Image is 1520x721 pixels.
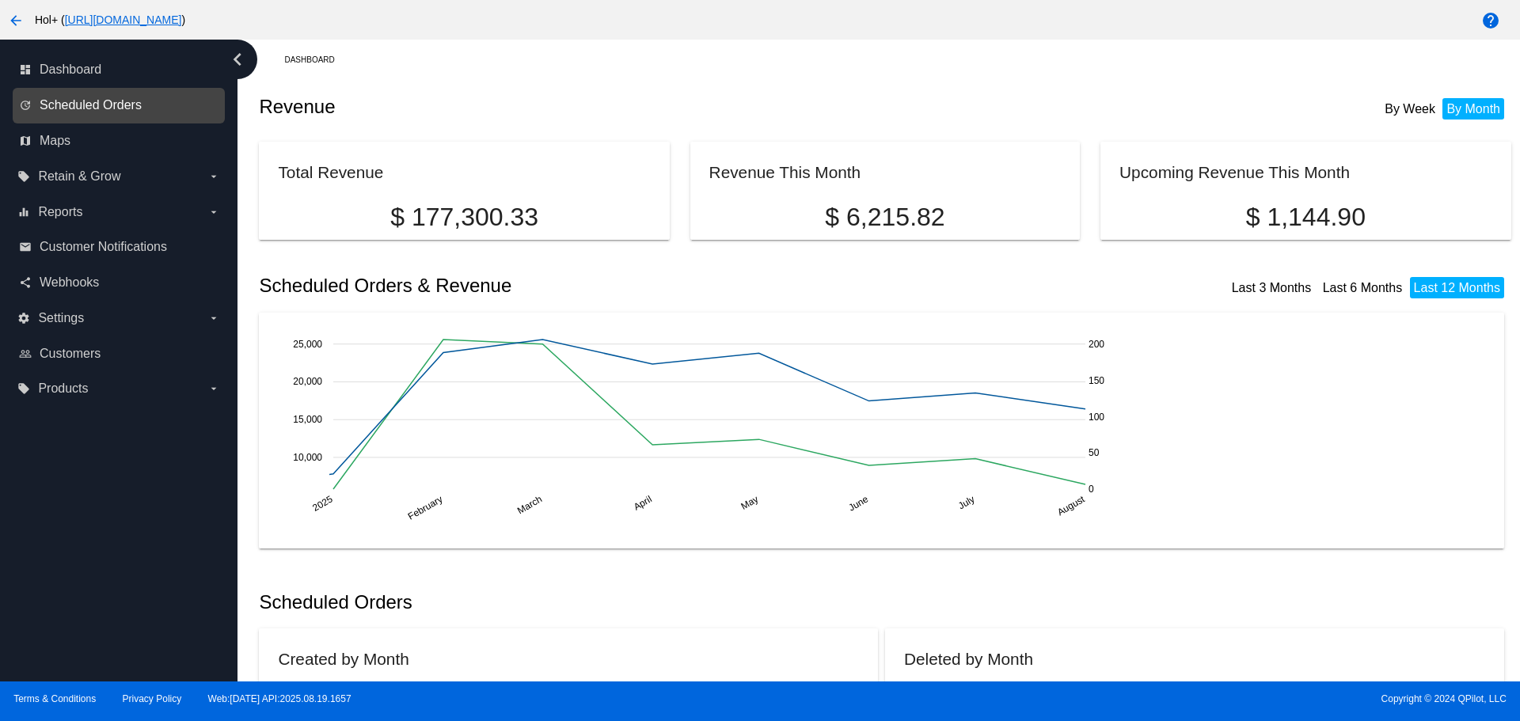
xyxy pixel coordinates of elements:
[40,240,167,254] span: Customer Notifications
[40,347,101,361] span: Customers
[406,493,445,522] text: February
[847,493,871,513] text: June
[1089,411,1104,422] text: 100
[294,414,323,425] text: 15,000
[40,275,99,290] span: Webhooks
[208,693,351,704] a: Web:[DATE] API:2025.08.19.1657
[19,135,32,147] i: map
[207,206,220,218] i: arrow_drop_down
[17,170,30,183] i: local_offer
[19,93,220,118] a: update Scheduled Orders
[19,234,220,260] a: email Customer Notifications
[19,63,32,76] i: dashboard
[709,163,861,181] h2: Revenue This Month
[773,693,1507,704] span: Copyright © 2024 QPilot, LLC
[207,170,220,183] i: arrow_drop_down
[13,693,96,704] a: Terms & Conditions
[65,13,182,26] a: [URL][DOMAIN_NAME]
[1481,11,1500,30] mat-icon: help
[278,163,383,181] h2: Total Revenue
[17,206,30,218] i: equalizer
[632,493,654,512] text: April
[294,451,323,462] text: 10,000
[38,169,120,184] span: Retain & Grow
[259,275,885,297] h2: Scheduled Orders & Revenue
[709,203,1062,232] p: $ 6,215.82
[17,382,30,395] i: local_offer
[40,134,70,148] span: Maps
[19,128,220,154] a: map Maps
[259,591,885,613] h2: Scheduled Orders
[904,650,1033,668] h2: Deleted by Month
[19,341,220,366] a: people_outline Customers
[1381,98,1439,120] li: By Week
[278,203,650,232] p: $ 177,300.33
[19,99,32,112] i: update
[1089,375,1104,386] text: 150
[278,650,408,668] h2: Created by Month
[284,47,348,72] a: Dashboard
[956,493,976,511] text: July
[1119,203,1491,232] p: $ 1,144.90
[1442,98,1504,120] li: By Month
[739,493,761,511] text: May
[225,47,250,72] i: chevron_left
[1056,493,1088,518] text: August
[19,276,32,289] i: share
[1414,281,1500,294] a: Last 12 Months
[40,98,142,112] span: Scheduled Orders
[19,347,32,360] i: people_outline
[259,96,885,118] h2: Revenue
[38,311,84,325] span: Settings
[1323,281,1403,294] a: Last 6 Months
[1232,281,1312,294] a: Last 3 Months
[294,376,323,387] text: 20,000
[38,205,82,219] span: Reports
[123,693,182,704] a: Privacy Policy
[1089,483,1094,494] text: 0
[6,11,25,30] mat-icon: arrow_back
[19,270,220,295] a: share Webhooks
[1089,339,1104,350] text: 200
[19,241,32,253] i: email
[40,63,101,77] span: Dashboard
[19,57,220,82] a: dashboard Dashboard
[294,338,323,349] text: 25,000
[17,312,30,324] i: settings
[1089,447,1100,458] text: 50
[207,382,220,395] i: arrow_drop_down
[207,312,220,324] i: arrow_drop_down
[311,493,335,514] text: 2025
[38,381,88,396] span: Products
[35,13,185,26] span: Hol+ ( )
[1119,163,1350,181] h2: Upcoming Revenue This Month
[515,493,544,516] text: March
